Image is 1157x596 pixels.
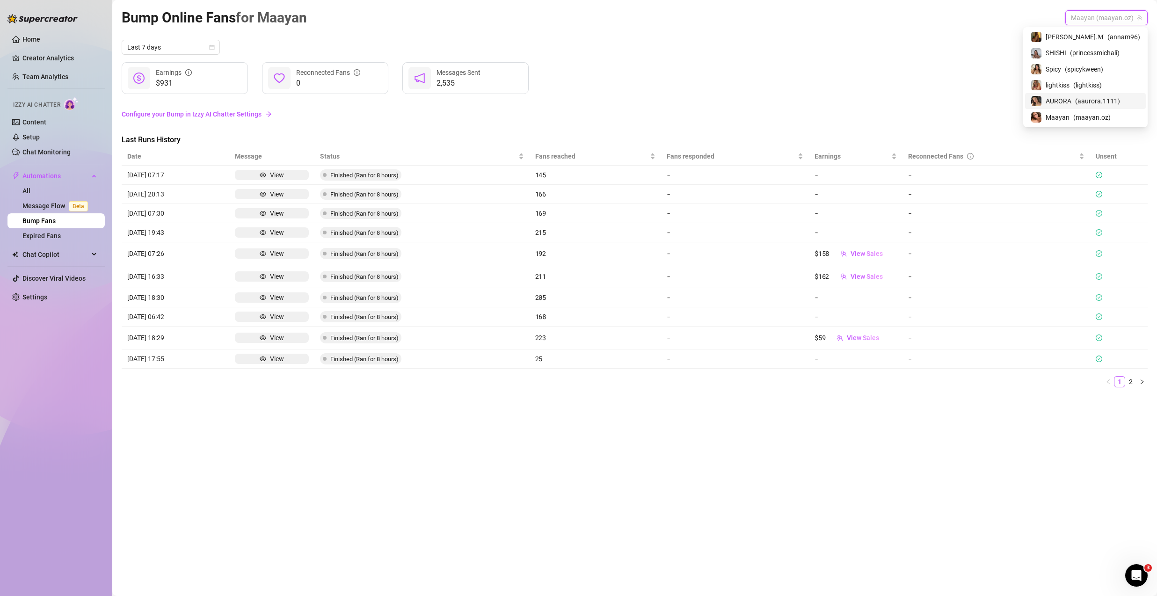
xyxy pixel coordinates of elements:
[22,202,92,210] a: Message FlowBeta
[12,172,20,180] span: thunderbolt
[127,248,224,259] article: [DATE] 07:26
[667,333,804,343] article: -
[229,147,315,166] th: Message
[667,151,796,161] span: Fans responded
[661,147,809,166] th: Fans responded
[127,292,224,303] article: [DATE] 18:30
[530,147,661,166] th: Fans reached
[1046,64,1061,74] span: Spicy
[1096,273,1102,280] span: check-circle
[22,187,30,195] a: All
[127,354,224,364] article: [DATE] 17:55
[260,273,266,280] span: eye
[22,73,68,80] a: Team Analytics
[535,151,648,161] span: Fans reached
[815,312,818,322] article: -
[815,248,829,259] article: $158
[22,118,46,126] a: Content
[260,172,266,178] span: eye
[22,293,47,301] a: Settings
[156,67,192,78] div: Earnings
[69,201,88,211] span: Beta
[1096,313,1102,320] span: check-circle
[260,334,266,341] span: eye
[260,229,266,236] span: eye
[209,44,215,50] span: calendar
[1096,172,1102,178] span: check-circle
[1096,356,1102,362] span: check-circle
[1075,96,1120,106] span: ( aaurora.1111 )
[833,246,890,261] button: View Sales
[22,51,97,65] a: Creator Analytics
[1107,32,1140,42] span: ( annam96 )
[22,217,56,225] a: Bump Fans
[908,248,1084,259] article: -
[330,191,399,198] span: Finished (Ran for 8 hours)
[122,147,229,166] th: Date
[1031,80,1041,90] img: lightkiss
[22,247,89,262] span: Chat Copilot
[236,9,307,26] span: for Maayan
[809,147,902,166] th: Earnings
[13,101,60,109] span: Izzy AI Chatter
[1046,96,1071,106] span: AURORA
[1046,32,1104,42] span: [PERSON_NAME].𝐌
[437,78,480,89] span: 2,535
[667,271,804,282] article: -
[1070,48,1120,58] span: ( princessmichali )
[330,356,399,363] span: Finished (Ran for 8 hours)
[815,227,818,238] article: -
[1073,80,1102,90] span: ( lightkiss )
[908,312,1084,322] article: -
[22,133,40,141] a: Setup
[330,294,399,301] span: Finished (Ran for 8 hours)
[908,151,1077,161] div: Reconnected Fans
[1046,80,1070,90] span: lightkiss
[815,354,818,364] article: -
[64,97,79,110] img: AI Chatter
[1103,376,1114,387] li: Previous Page
[667,170,804,180] article: -
[270,170,284,180] div: View
[127,208,224,218] article: [DATE] 07:30
[314,147,529,166] th: Status
[667,208,804,218] article: -
[127,40,214,54] span: Last 7 days
[1103,376,1114,387] button: left
[829,330,887,345] button: View Sales
[535,271,655,282] article: 211
[908,292,1084,303] article: -
[122,109,1148,119] a: Configure your Bump in Izzy AI Chatter Settings
[1046,112,1070,123] span: Maayan
[1125,564,1148,587] iframe: Intercom live chat
[815,208,818,218] article: -
[1125,376,1136,387] li: 2
[22,36,40,43] a: Home
[1096,334,1102,341] span: check-circle
[320,151,516,161] span: Status
[127,271,224,282] article: [DATE] 16:33
[1031,112,1041,123] img: Maayan
[815,333,825,343] article: $59
[270,292,284,303] div: View
[260,250,266,257] span: eye
[270,208,284,218] div: View
[851,250,883,257] span: View Sales
[1031,64,1041,74] img: Spicy
[1073,112,1111,123] span: ( maayan.oz )
[535,189,655,199] article: 166
[122,134,279,145] span: Last Runs History
[833,269,890,284] button: View Sales
[667,227,804,238] article: -
[851,273,883,280] span: View Sales
[1114,376,1125,387] li: 1
[127,227,224,238] article: [DATE] 19:43
[127,170,224,180] article: [DATE] 07:17
[1096,250,1102,257] span: check-circle
[967,153,974,160] span: info-circle
[12,251,18,258] img: Chat Copilot
[908,333,1084,343] article: -
[667,312,804,322] article: -
[1071,11,1142,25] span: Maayan (maayan.oz)
[667,189,804,199] article: -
